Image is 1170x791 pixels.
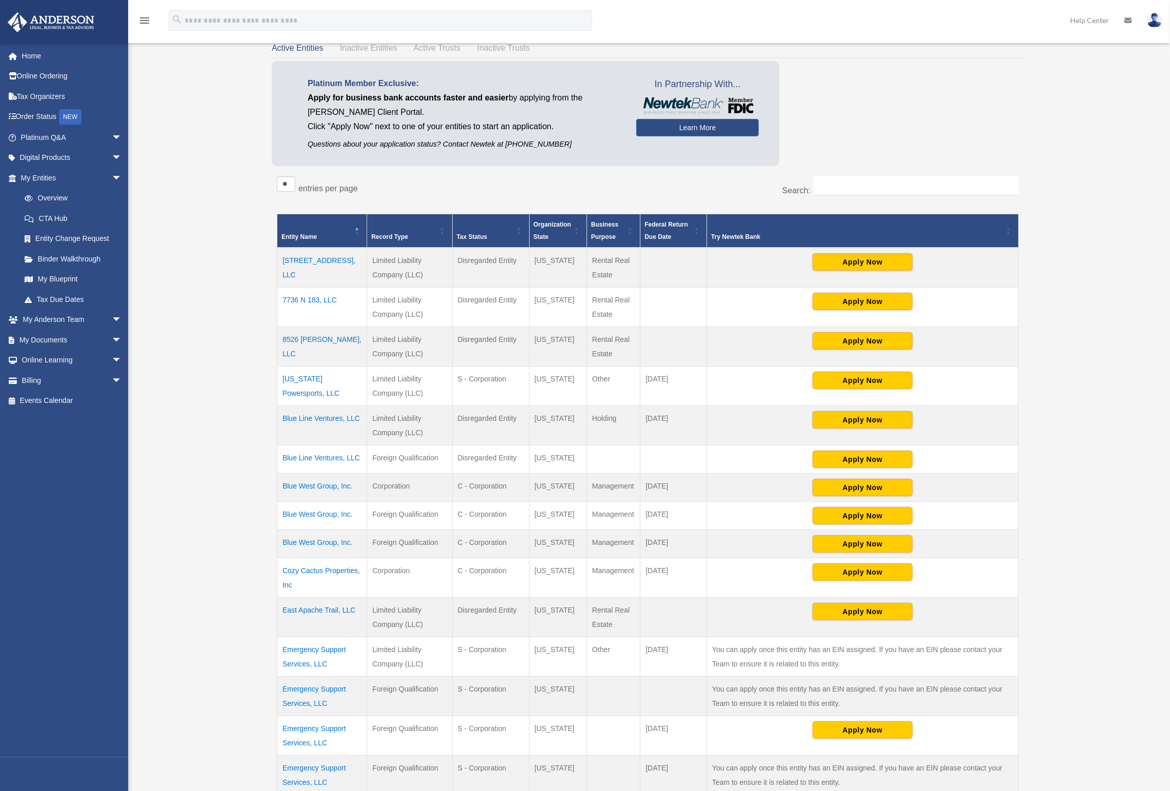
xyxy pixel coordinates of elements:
[707,677,1019,716] td: You can apply once this entity has an EIN assigned. If you have an EIN please contact your Team t...
[277,327,367,367] td: 8526 [PERSON_NAME], LLC
[277,558,367,598] td: Cozy Cactus Properties, Inc
[367,327,452,367] td: Limited Liability Company (LLC)
[452,327,529,367] td: Disregarded Entity
[367,502,452,530] td: Foreign Qualification
[640,367,707,406] td: [DATE]
[529,406,587,445] td: [US_STATE]
[587,637,640,677] td: Other
[298,184,358,193] label: entries per page
[14,208,132,229] a: CTA Hub
[587,502,640,530] td: Management
[7,370,137,391] a: Billingarrow_drop_down
[367,248,452,288] td: Limited Liability Company (LLC)
[7,127,137,148] a: Platinum Q&Aarrow_drop_down
[711,231,1003,243] div: Try Newtek Bank
[587,327,640,367] td: Rental Real Estate
[813,451,913,468] button: Apply Now
[272,44,323,52] span: Active Entities
[452,558,529,598] td: C - Corporation
[59,109,82,125] div: NEW
[277,406,367,445] td: Blue Line Ventures, LLC
[707,214,1019,248] th: Try Newtek Bank : Activate to sort
[277,248,367,288] td: [STREET_ADDRESS], LLC
[112,370,132,391] span: arrow_drop_down
[14,229,132,249] a: Entity Change Request
[281,233,317,240] span: Entity Name
[112,310,132,331] span: arrow_drop_down
[308,76,621,91] p: Platinum Member Exclusive:
[813,721,913,739] button: Apply Now
[7,168,132,188] a: My Entitiesarrow_drop_down
[452,502,529,530] td: C - Corporation
[587,406,640,445] td: Holding
[277,367,367,406] td: [US_STATE] Powersports, LLC
[529,502,587,530] td: [US_STATE]
[308,119,621,134] p: Click "Apply Now" next to one of your entities to start an application.
[277,677,367,716] td: Emergency Support Services, LLC
[277,637,367,677] td: Emergency Support Services, LLC
[367,367,452,406] td: Limited Liability Company (LLC)
[277,716,367,756] td: Emergency Support Services, LLC
[587,474,640,502] td: Management
[7,148,137,168] a: Digital Productsarrow_drop_down
[529,716,587,756] td: [US_STATE]
[1147,13,1162,28] img: User Pic
[591,221,618,240] span: Business Purpose
[813,507,913,524] button: Apply Now
[367,558,452,598] td: Corporation
[534,221,571,240] span: Organization State
[452,598,529,637] td: Disregarded Entity
[452,248,529,288] td: Disregarded Entity
[112,330,132,351] span: arrow_drop_down
[367,445,452,474] td: Foreign Qualification
[529,637,587,677] td: [US_STATE]
[367,637,452,677] td: Limited Liability Company (LLC)
[640,558,707,598] td: [DATE]
[7,330,137,350] a: My Documentsarrow_drop_down
[452,530,529,558] td: C - Corporation
[277,474,367,502] td: Blue West Group, Inc.
[587,558,640,598] td: Management
[452,716,529,756] td: S - Corporation
[367,288,452,327] td: Limited Liability Company (LLC)
[112,350,132,371] span: arrow_drop_down
[640,502,707,530] td: [DATE]
[640,637,707,677] td: [DATE]
[640,406,707,445] td: [DATE]
[529,445,587,474] td: [US_STATE]
[112,127,132,148] span: arrow_drop_down
[813,411,913,429] button: Apply Now
[529,677,587,716] td: [US_STATE]
[641,97,754,114] img: NewtekBankLogoSM.png
[640,214,707,248] th: Federal Return Due Date: Activate to sort
[277,502,367,530] td: Blue West Group, Inc.
[813,563,913,581] button: Apply Now
[138,18,151,27] a: menu
[644,221,688,240] span: Federal Return Due Date
[813,535,913,553] button: Apply Now
[308,93,509,102] span: Apply for business bank accounts faster and easier
[813,293,913,310] button: Apply Now
[277,598,367,637] td: East Apache Trail, LLC
[640,530,707,558] td: [DATE]
[636,119,759,136] a: Learn More
[367,474,452,502] td: Corporation
[587,367,640,406] td: Other
[367,598,452,637] td: Limited Liability Company (LLC)
[452,406,529,445] td: Disregarded Entity
[782,186,811,195] label: Search:
[171,14,183,25] i: search
[367,677,452,716] td: Foreign Qualification
[640,716,707,756] td: [DATE]
[529,530,587,558] td: [US_STATE]
[7,107,137,128] a: Order StatusNEW
[529,214,587,248] th: Organization State: Activate to sort
[414,44,461,52] span: Active Trusts
[367,406,452,445] td: Limited Liability Company (LLC)
[640,474,707,502] td: [DATE]
[452,474,529,502] td: C - Corporation
[587,248,640,288] td: Rental Real Estate
[367,530,452,558] td: Foreign Qualification
[277,530,367,558] td: Blue West Group, Inc.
